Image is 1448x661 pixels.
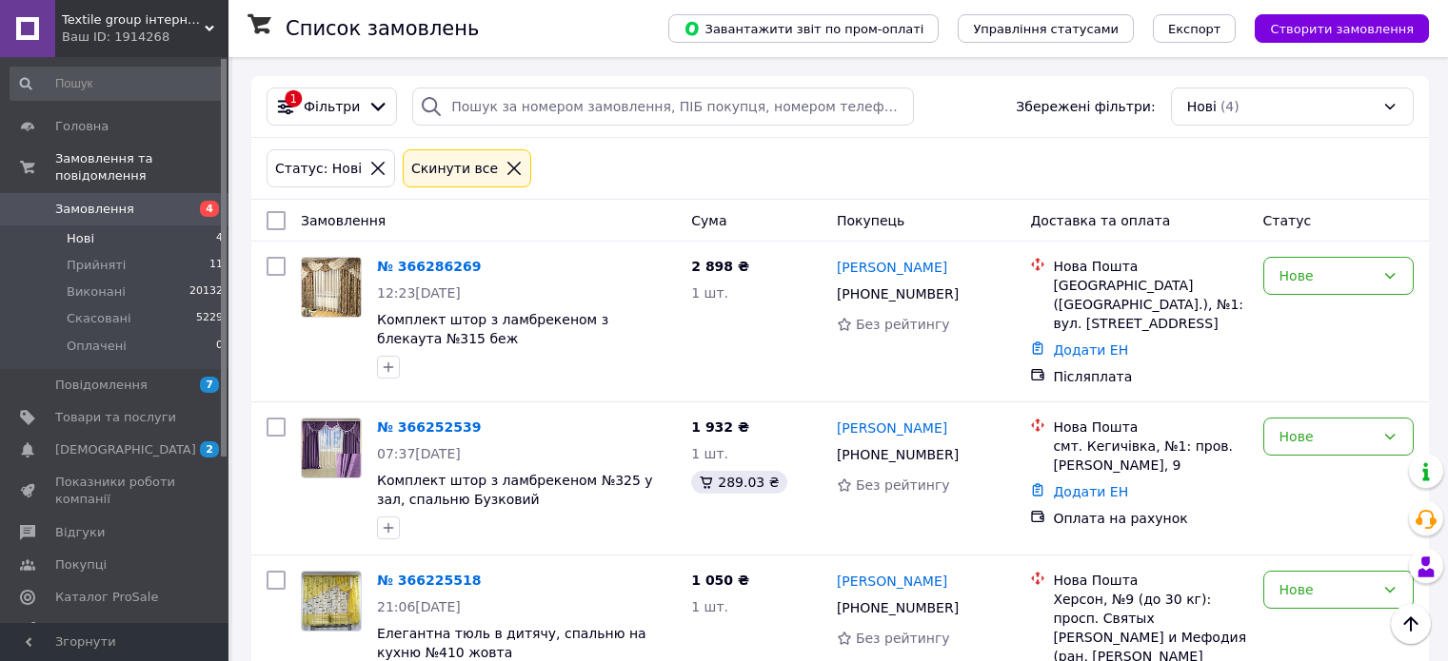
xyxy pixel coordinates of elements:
[1053,367,1247,386] div: Післяплата
[55,524,105,541] span: Відгуки
[833,441,962,468] div: [PHONE_NUMBER]
[67,257,126,274] span: Прийняті
[301,213,386,228] span: Замовлення
[67,283,126,301] span: Виконані
[1263,213,1312,228] span: Статус
[1053,571,1247,590] div: Нова Пошта
[691,285,728,301] span: 1 шт.
[1030,213,1170,228] span: Доставка та оплата
[55,474,176,508] span: Показники роботи компанії
[1255,14,1429,43] button: Створити замовлення
[200,441,219,457] span: 2
[1053,484,1128,499] a: Додати ЕН
[1053,276,1247,333] div: [GEOGRAPHIC_DATA] ([GEOGRAPHIC_DATA].), №1: вул. [STREET_ADDRESS]
[691,419,749,435] span: 1 932 ₴
[55,441,196,458] span: [DEMOGRAPHIC_DATA]
[684,20,923,37] span: Завантажити звіт по пром-оплаті
[271,158,366,179] div: Статус: Нові
[302,418,361,477] img: Фото товару
[286,17,479,40] h1: Список замовлень
[412,87,914,126] input: Пошук за номером замовлення, ПІБ покупця, номером телефону, Email, номером накладної
[1053,418,1247,437] div: Нова Пошта
[1279,426,1375,447] div: Нове
[691,446,728,461] span: 1 шт.
[377,573,481,588] a: № 366225518
[958,14,1134,43] button: Управління статусами
[1270,22,1414,36] span: Створити замовлення
[691,259,749,274] span: 2 898 ₴
[377,599,461,614] span: 21:06[DATE]
[837,418,947,437] a: [PERSON_NAME]
[856,317,950,332] span: Без рейтингу
[377,473,653,507] a: Комплект штор з ламбрекеном №325 у зал, спальню Бузковий
[302,258,361,317] img: Фото товару
[837,572,947,591] a: [PERSON_NAME]
[200,201,219,217] span: 4
[209,257,223,274] span: 11
[67,310,131,327] span: Скасовані
[55,150,228,185] span: Замовлення та повідомлення
[1168,22,1221,36] span: Експорт
[1053,257,1247,276] div: Нова Пошта
[67,338,127,355] span: Оплачені
[1016,97,1155,116] span: Збережені фільтри:
[377,285,461,301] span: 12:23[DATE]
[856,477,950,493] span: Без рейтингу
[55,589,158,606] span: Каталог ProSale
[1279,265,1375,286] div: Нове
[1279,579,1375,600] div: Нове
[1053,509,1247,528] div: Оплата на рахунок
[55,201,134,218] span: Замовлення
[301,418,362,478] a: Фото товару
[691,573,749,588] span: 1 050 ₴
[304,97,360,116] span: Фільтри
[1187,97,1217,116] span: Нові
[189,283,223,301] span: 20132
[833,281,962,307] div: [PHONE_NUMBER]
[216,338,223,355] span: 0
[1220,99,1240,114] span: (4)
[301,257,362,318] a: Фото товару
[1053,342,1128,358] a: Додати ЕН
[837,258,947,277] a: [PERSON_NAME]
[200,377,219,393] span: 7
[668,14,939,43] button: Завантажити звіт по пром-оплаті
[1153,14,1237,43] button: Експорт
[1053,437,1247,475] div: смт. Кегичівка, №1: пров. [PERSON_NAME], 9
[62,29,228,46] div: Ваш ID: 1914268
[377,419,481,435] a: № 366252539
[377,446,461,461] span: 07:37[DATE]
[837,213,904,228] span: Покупець
[377,626,646,660] a: Елегантна тюль в дитячу, спальню на кухню №410 жовта
[301,571,362,632] a: Фото товару
[55,556,107,574] span: Покупці
[67,230,94,247] span: Нові
[691,599,728,614] span: 1 шт.
[1236,20,1429,35] a: Створити замовлення
[691,213,726,228] span: Cума
[302,572,361,631] img: Фото товару
[196,310,223,327] span: 5229
[216,230,223,247] span: 4
[62,11,205,29] span: Textile group інтернет-магазин штор, гардин
[377,259,481,274] a: № 366286269
[377,312,608,346] a: Комплект штор з ламбрекеном з блекаута №315 беж
[856,631,950,646] span: Без рейтингу
[407,158,502,179] div: Cкинути все
[691,471,786,494] div: 289.03 ₴
[55,409,176,426] span: Товари та послуги
[1391,604,1431,644] button: Наверх
[55,118,109,135] span: Головна
[55,621,121,638] span: Аналітика
[973,22,1119,36] span: Управління статусами
[55,377,148,394] span: Повідомлення
[10,67,225,101] input: Пошук
[833,594,962,621] div: [PHONE_NUMBER]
